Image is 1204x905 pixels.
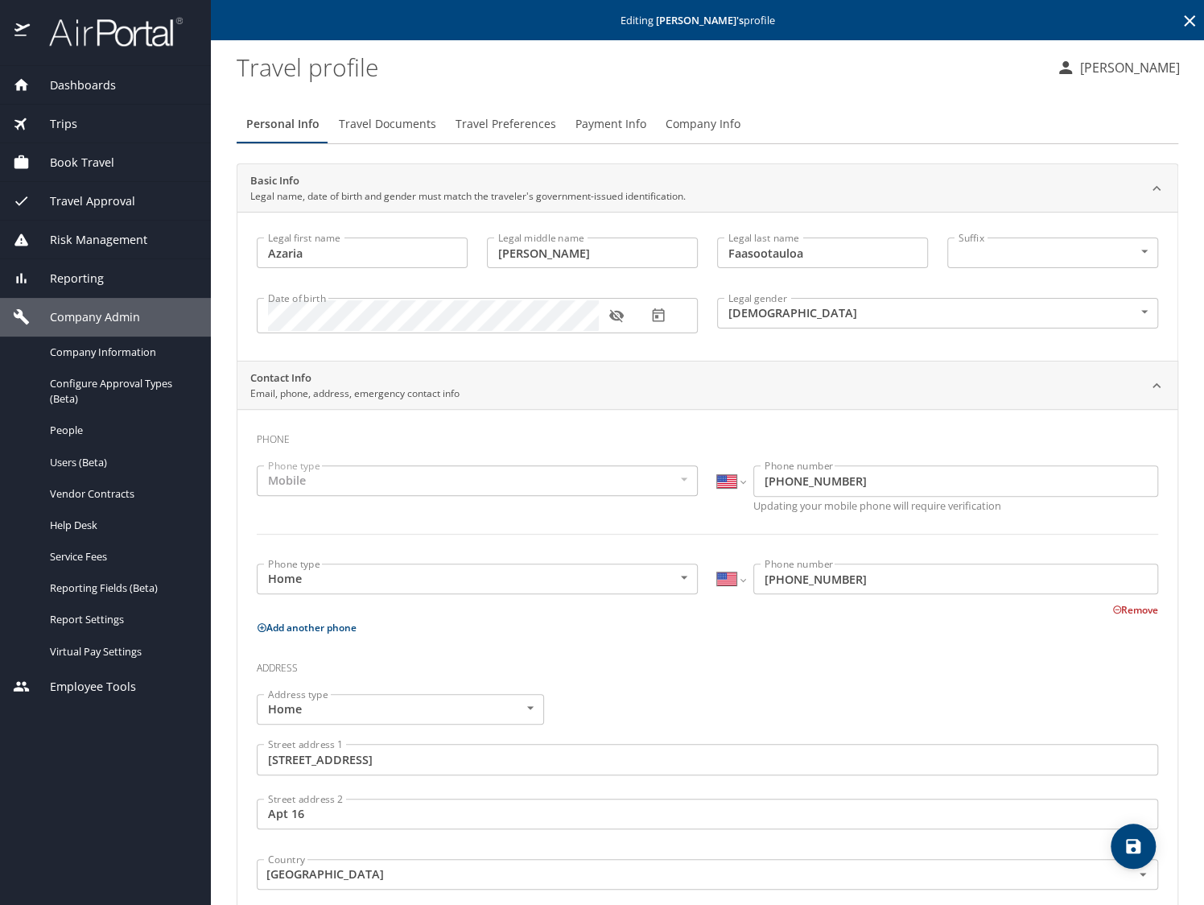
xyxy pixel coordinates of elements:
span: Personal Info [246,114,320,134]
div: Basic InfoLegal name, date of birth and gender must match the traveler's government-issued identi... [237,164,1177,213]
span: Service Fees [50,549,192,564]
h3: Phone [257,422,1158,449]
button: Open [1133,865,1152,884]
p: Legal name, date of birth and gender must match the traveler's government-issued identification. [250,189,686,204]
span: Company Information [50,345,192,360]
span: Trips [30,115,77,133]
div: Profile [237,105,1178,143]
button: save [1111,824,1156,869]
h3: Address [257,651,1158,678]
span: Help Desk [50,518,192,533]
button: [PERSON_NAME] [1049,53,1186,82]
span: Company Admin [30,308,140,326]
span: Configure Approval Types (Beta) [50,376,192,407]
span: Company Info [666,114,740,134]
strong: [PERSON_NAME] 's [656,13,744,27]
span: Travel Preferences [456,114,556,134]
img: icon-airportal.png [14,16,31,48]
button: Add another phone [257,621,357,634]
p: Email, phone, address, emergency contact info [250,386,460,401]
span: Reporting Fields (Beta) [50,581,192,596]
span: Report Settings [50,612,192,627]
div: Mobile [257,465,698,496]
span: Book Travel [30,154,114,171]
div: Home [257,564,698,594]
span: Dashboards [30,76,116,94]
span: Payment Info [575,114,646,134]
p: [PERSON_NAME] [1075,58,1180,77]
span: Travel Approval [30,192,135,210]
div: Contact InfoEmail, phone, address, emergency contact info [237,362,1177,410]
h2: Basic Info [250,173,686,189]
h1: Travel profile [237,42,1043,92]
img: airportal-logo.png [31,16,183,48]
h2: Contact Info [250,370,460,386]
span: People [50,423,192,438]
div: [DEMOGRAPHIC_DATA] [717,298,1158,329]
span: Employee Tools [30,678,136,696]
div: ​ [947,238,1158,268]
p: Editing profile [216,15,1199,26]
div: Basic InfoLegal name, date of birth and gender must match the traveler's government-issued identi... [237,212,1177,361]
p: Updating your mobile phone will require verification [753,501,1158,511]
span: Risk Management [30,231,147,249]
div: Home [257,694,544,725]
span: Reporting [30,270,104,287]
span: Virtual Pay Settings [50,644,192,659]
span: Vendor Contracts [50,486,192,502]
span: Travel Documents [339,114,436,134]
button: Remove [1112,603,1158,617]
span: Users (Beta) [50,455,192,470]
